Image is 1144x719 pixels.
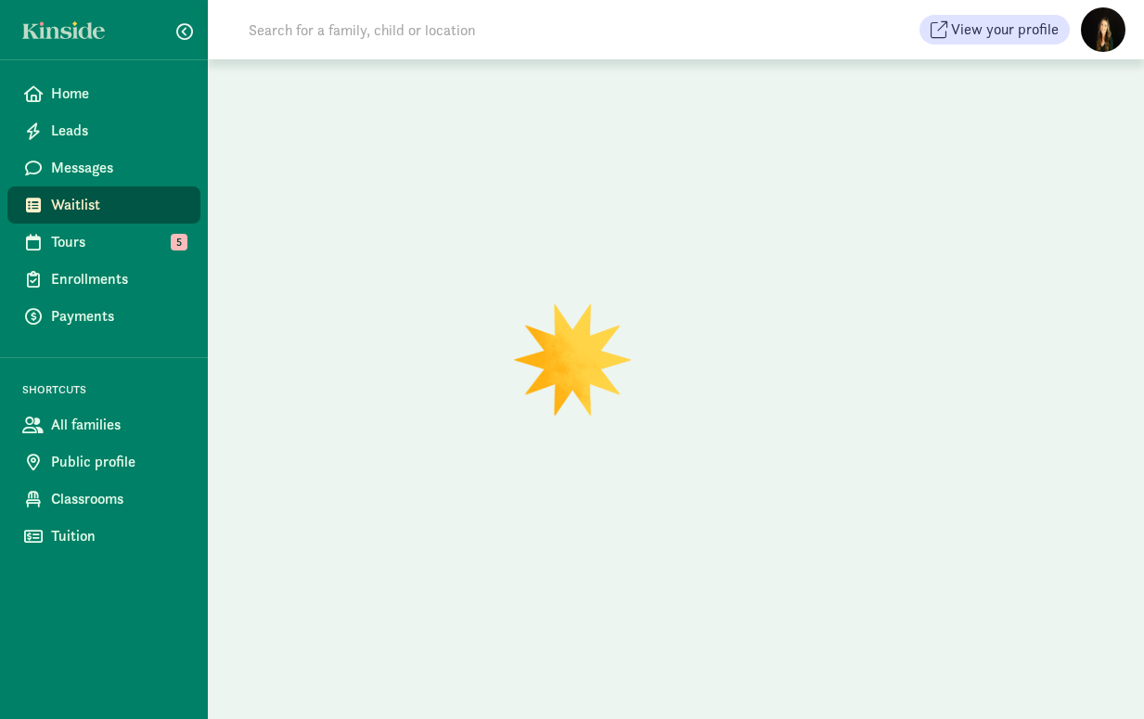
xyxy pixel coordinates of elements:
a: Waitlist [7,186,200,224]
input: Search for a family, child or location [238,11,758,48]
span: Tuition [51,525,186,547]
span: Messages [51,157,186,179]
button: View your profile [919,15,1070,45]
span: Tours [51,231,186,253]
span: Payments [51,305,186,327]
a: Leads [7,112,200,149]
a: Payments [7,298,200,335]
a: Home [7,75,200,112]
span: View your profile [951,19,1059,41]
a: All families [7,406,200,443]
span: Waitlist [51,194,186,216]
span: Home [51,83,186,105]
span: Public profile [51,451,186,473]
span: Classrooms [51,488,186,510]
span: 5 [171,234,187,250]
span: Enrollments [51,268,186,290]
span: Leads [51,120,186,142]
a: Messages [7,149,200,186]
span: All families [51,414,186,436]
a: Public profile [7,443,200,481]
a: Enrollments [7,261,200,298]
a: Tours 5 [7,224,200,261]
a: Classrooms [7,481,200,518]
a: Tuition [7,518,200,555]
